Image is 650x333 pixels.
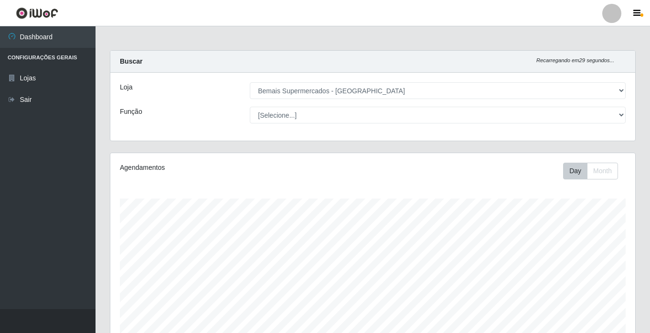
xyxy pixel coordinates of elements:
[120,82,132,92] label: Loja
[563,163,618,179] div: First group
[120,57,142,65] strong: Buscar
[120,163,322,173] div: Agendamentos
[536,57,614,63] i: Recarregando em 29 segundos...
[563,163,626,179] div: Toolbar with button groups
[120,107,142,117] label: Função
[563,163,587,179] button: Day
[16,7,58,19] img: CoreUI Logo
[587,163,618,179] button: Month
